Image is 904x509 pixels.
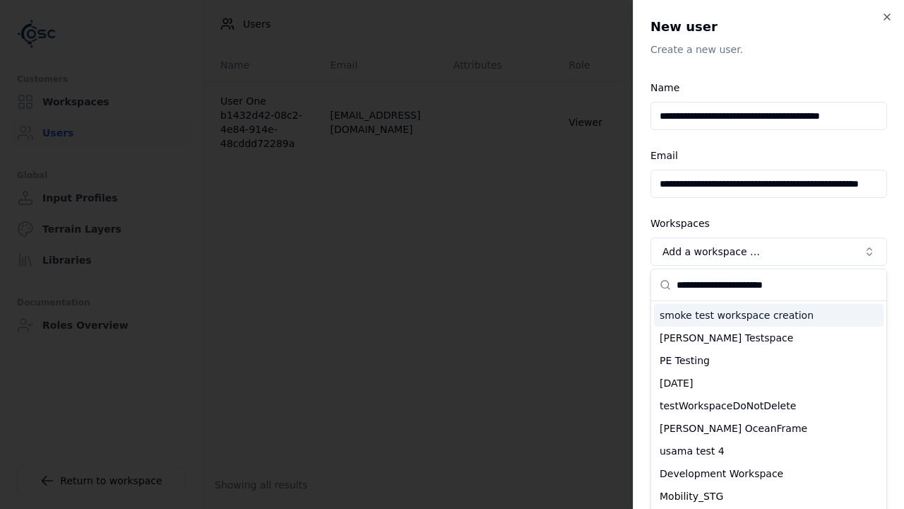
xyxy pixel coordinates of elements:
[654,394,884,417] div: testWorkspaceDoNotDelete
[654,349,884,372] div: PE Testing
[654,462,884,485] div: Development Workspace
[654,440,884,462] div: usama test 4
[654,372,884,394] div: [DATE]
[654,485,884,508] div: Mobility_STG
[654,417,884,440] div: [PERSON_NAME] OceanFrame
[654,327,884,349] div: [PERSON_NAME] Testspace
[654,304,884,327] div: smoke test workspace creation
